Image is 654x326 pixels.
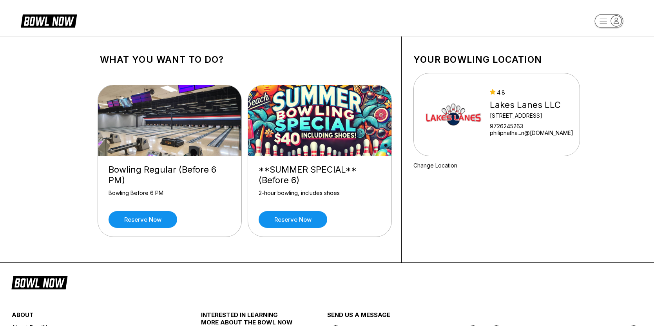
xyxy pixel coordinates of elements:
div: about [12,311,169,322]
div: 4.8 [490,89,573,96]
h1: Your bowling location [413,54,580,65]
a: Change Location [413,162,457,169]
a: Reserve now [259,211,327,228]
div: 9726245263 [490,123,573,129]
img: **SUMMER SPECIAL** (Before 6) [248,85,392,156]
a: Reserve now [109,211,177,228]
div: Lakes Lanes LLC [490,100,573,110]
div: 2-hour bowling, includes shoes [259,189,381,203]
div: Bowling Regular (Before 6 PM) [109,164,231,186]
img: Bowling Regular (Before 6 PM) [98,85,242,156]
div: Bowling Before 6 PM [109,189,231,203]
div: send us a message [327,311,643,325]
h1: What you want to do? [100,54,390,65]
a: philipnatha...n@[DOMAIN_NAME] [490,129,573,136]
img: Lakes Lanes LLC [424,85,483,144]
div: **SUMMER SPECIAL** (Before 6) [259,164,381,186]
div: [STREET_ADDRESS] [490,112,573,119]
